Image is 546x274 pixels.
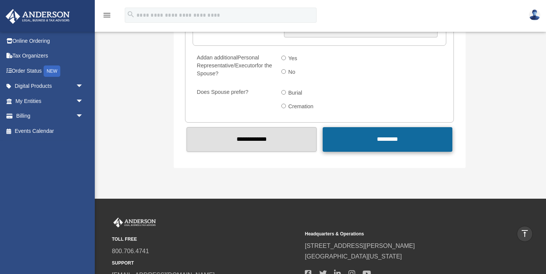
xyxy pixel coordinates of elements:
[5,109,95,124] a: Billingarrow_drop_down
[5,48,95,64] a: Tax Organizers
[305,253,402,260] a: [GEOGRAPHIC_DATA][US_STATE]
[529,9,540,20] img: User Pic
[5,123,95,139] a: Events Calendar
[5,33,95,48] a: Online Ordering
[76,109,91,124] span: arrow_drop_down
[5,79,95,94] a: Digital Productsarrow_drop_down
[5,63,95,79] a: Order StatusNEW
[520,229,529,238] i: vertical_align_top
[193,53,275,79] label: Add for the Spouse?
[193,87,275,114] label: Does Spouse prefer?
[286,66,298,78] label: No
[517,226,533,242] a: vertical_align_top
[286,101,317,113] label: Cremation
[286,87,305,99] label: Burial
[112,248,149,254] a: 800.706.4741
[102,11,111,20] i: menu
[112,259,300,267] small: SUPPORT
[102,13,111,20] a: menu
[112,235,300,243] small: TOLL FREE
[76,93,91,109] span: arrow_drop_down
[5,93,95,109] a: My Entitiesarrow_drop_down
[197,54,259,68] span: Personal Representative/Executor
[3,9,72,24] img: Anderson Advisors Platinum Portal
[112,218,157,227] img: Anderson Advisors Platinum Portal
[207,54,238,61] span: an additional
[305,230,493,238] small: Headquarters & Operations
[127,10,135,19] i: search
[305,243,415,249] a: [STREET_ADDRESS][PERSON_NAME]
[76,79,91,94] span: arrow_drop_down
[286,53,300,65] label: Yes
[44,65,60,77] div: NEW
